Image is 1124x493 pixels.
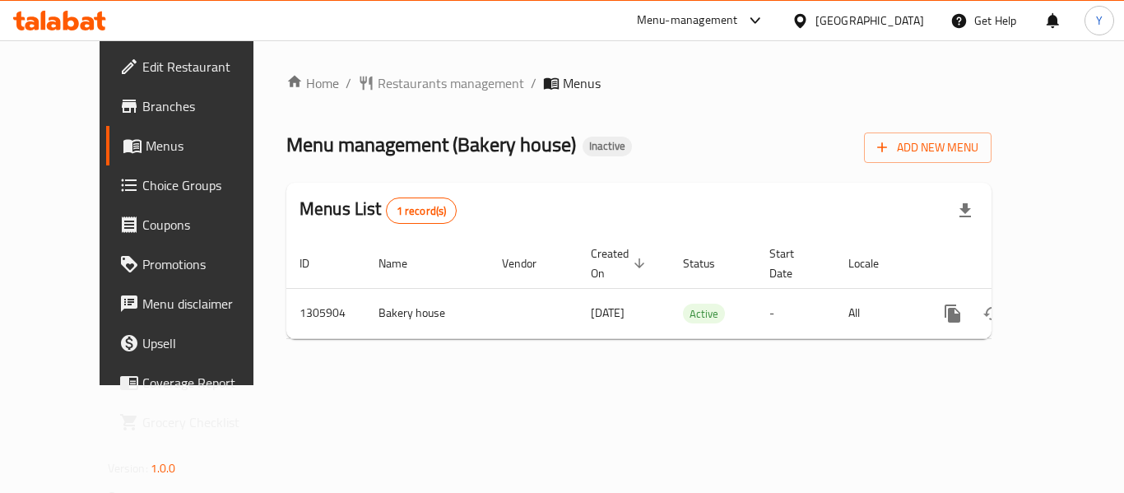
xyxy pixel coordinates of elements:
[864,133,992,163] button: Add New Menu
[142,294,274,314] span: Menu disclaimer
[286,126,576,163] span: Menu management ( Bakery house )
[106,363,287,402] a: Coverage Report
[945,191,985,230] div: Export file
[386,198,457,224] div: Total records count
[1096,12,1103,30] span: Y
[379,253,429,273] span: Name
[106,86,287,126] a: Branches
[756,288,835,338] td: -
[142,215,274,235] span: Coupons
[583,137,632,156] div: Inactive
[142,254,274,274] span: Promotions
[365,288,489,338] td: Bakery house
[142,333,274,353] span: Upsell
[346,73,351,93] li: /
[583,139,632,153] span: Inactive
[300,253,331,273] span: ID
[106,165,287,205] a: Choice Groups
[835,288,920,338] td: All
[142,96,274,116] span: Branches
[286,239,1104,339] table: enhanced table
[920,239,1104,289] th: Actions
[286,73,992,93] nav: breadcrumb
[877,137,978,158] span: Add New Menu
[108,458,148,479] span: Version:
[815,12,924,30] div: [GEOGRAPHIC_DATA]
[637,11,738,30] div: Menu-management
[142,175,274,195] span: Choice Groups
[106,47,287,86] a: Edit Restaurant
[563,73,601,93] span: Menus
[106,126,287,165] a: Menus
[142,57,274,77] span: Edit Restaurant
[683,253,736,273] span: Status
[973,294,1012,333] button: Change Status
[300,197,457,224] h2: Menus List
[933,294,973,333] button: more
[142,412,274,432] span: Grocery Checklist
[591,244,650,283] span: Created On
[286,73,339,93] a: Home
[683,305,725,323] span: Active
[769,244,815,283] span: Start Date
[142,373,274,393] span: Coverage Report
[286,288,365,338] td: 1305904
[106,284,287,323] a: Menu disclaimer
[387,203,457,219] span: 1 record(s)
[378,73,524,93] span: Restaurants management
[531,73,536,93] li: /
[106,205,287,244] a: Coupons
[151,458,176,479] span: 1.0.0
[106,244,287,284] a: Promotions
[106,323,287,363] a: Upsell
[502,253,558,273] span: Vendor
[591,302,625,323] span: [DATE]
[358,73,524,93] a: Restaurants management
[146,136,274,156] span: Menus
[106,402,287,442] a: Grocery Checklist
[848,253,900,273] span: Locale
